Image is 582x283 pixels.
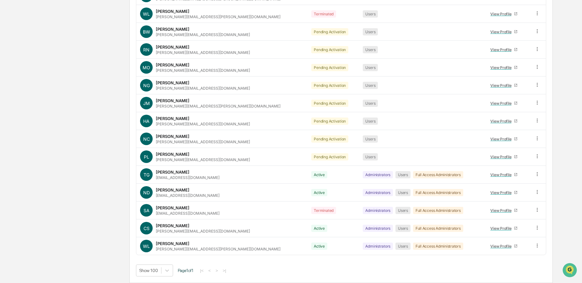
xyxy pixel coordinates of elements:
iframe: Open customer support [562,262,579,279]
div: [PERSON_NAME][EMAIL_ADDRESS][DOMAIN_NAME] [156,229,250,233]
div: Users [363,82,378,89]
div: 🗄️ [46,80,51,85]
div: [PERSON_NAME] [156,223,189,228]
p: How can we help? [6,13,114,23]
span: Pylon [63,106,76,111]
div: Full Access Administrators [413,207,463,214]
div: [PERSON_NAME] [156,80,189,85]
a: View Profile [488,152,520,162]
div: Full Access Administrators [413,225,463,232]
span: RN [143,47,150,52]
div: Users [363,64,378,71]
div: View Profile [490,83,514,88]
span: SA [144,208,150,213]
span: Preclearance [13,79,41,85]
a: View Profile [488,116,520,126]
a: View Profile [488,63,520,72]
div: [PERSON_NAME] [156,9,189,14]
a: View Profile [488,45,520,55]
div: Administrators [363,207,393,214]
div: Users [363,28,378,35]
span: CS [144,226,150,231]
div: [PERSON_NAME][EMAIL_ADDRESS][PERSON_NAME][DOMAIN_NAME] [156,14,280,19]
span: WL [143,11,150,17]
a: 🖐️Preclearance [4,76,43,88]
div: Users [363,135,378,143]
span: HA [143,118,150,124]
div: Users [395,171,411,178]
div: [PERSON_NAME][EMAIL_ADDRESS][DOMAIN_NAME] [156,50,250,55]
a: View Profile [488,188,520,197]
div: Active [311,225,327,232]
a: View Profile [488,98,520,108]
a: View Profile [488,134,520,144]
div: Full Access Administrators [413,171,463,178]
div: View Profile [490,155,514,159]
span: TG [144,172,150,177]
div: [EMAIL_ADDRESS][DOMAIN_NAME] [156,211,220,216]
div: [PERSON_NAME] [156,241,189,246]
div: Administrators [363,189,393,196]
div: Administrators [363,171,393,178]
div: Administrators [363,225,393,232]
div: Active [311,189,327,196]
div: [PERSON_NAME][EMAIL_ADDRESS][DOMAIN_NAME] [156,68,250,73]
div: [PERSON_NAME][EMAIL_ADDRESS][DOMAIN_NAME] [156,86,250,91]
div: Pending Activation [311,46,348,53]
div: Users [363,153,378,160]
a: View Profile [488,206,520,215]
div: View Profile [490,172,514,177]
div: [PERSON_NAME] [156,205,189,210]
div: [PERSON_NAME][EMAIL_ADDRESS][PERSON_NAME][DOMAIN_NAME] [156,104,280,108]
div: We're available if you need us! [21,54,79,59]
div: View Profile [490,47,514,52]
div: [PERSON_NAME] [156,152,189,157]
button: >| [221,268,228,273]
div: View Profile [490,226,514,231]
div: Pending Activation [311,118,348,125]
span: NG [143,83,150,88]
a: View Profile [488,223,520,233]
div: View Profile [490,12,514,16]
div: Pending Activation [311,82,348,89]
span: JM [143,101,150,106]
div: View Profile [490,101,514,106]
div: Users [363,118,378,125]
span: BW [143,29,150,34]
div: Active [311,243,327,250]
div: Users [363,46,378,53]
a: Powered byPylon [44,106,76,111]
button: |< [198,268,205,273]
div: View Profile [490,244,514,249]
div: Pending Activation [311,153,348,160]
div: View Profile [490,208,514,213]
div: Users [395,189,411,196]
button: > [214,268,220,273]
div: [PERSON_NAME] [156,187,189,192]
div: Terminated [311,10,336,18]
button: < [206,268,213,273]
span: Page 1 of 1 [178,268,193,273]
a: 🔎Data Lookup [4,88,42,100]
a: View Profile [488,9,520,19]
img: 1746055101610-c473b297-6a78-478c-a979-82029cc54cd1 [6,48,18,59]
div: [PERSON_NAME][EMAIL_ADDRESS][DOMAIN_NAME] [156,157,250,162]
span: NC [143,136,150,142]
div: 🔎 [6,92,11,97]
div: Full Access Administrators [413,243,463,250]
div: [EMAIL_ADDRESS][DOMAIN_NAME] [156,193,220,198]
span: Attestations [52,79,78,85]
div: 🖐️ [6,80,11,85]
span: Data Lookup [13,91,40,97]
div: View Profile [490,137,514,141]
div: Start new chat [21,48,103,54]
span: MO [143,65,150,70]
div: View Profile [490,65,514,70]
div: [PERSON_NAME][EMAIL_ADDRESS][PERSON_NAME][DOMAIN_NAME] [156,247,280,251]
div: Users [395,207,411,214]
div: [PERSON_NAME][EMAIL_ADDRESS][DOMAIN_NAME] [156,32,250,37]
div: View Profile [490,190,514,195]
a: View Profile [488,241,520,251]
a: View Profile [488,81,520,90]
